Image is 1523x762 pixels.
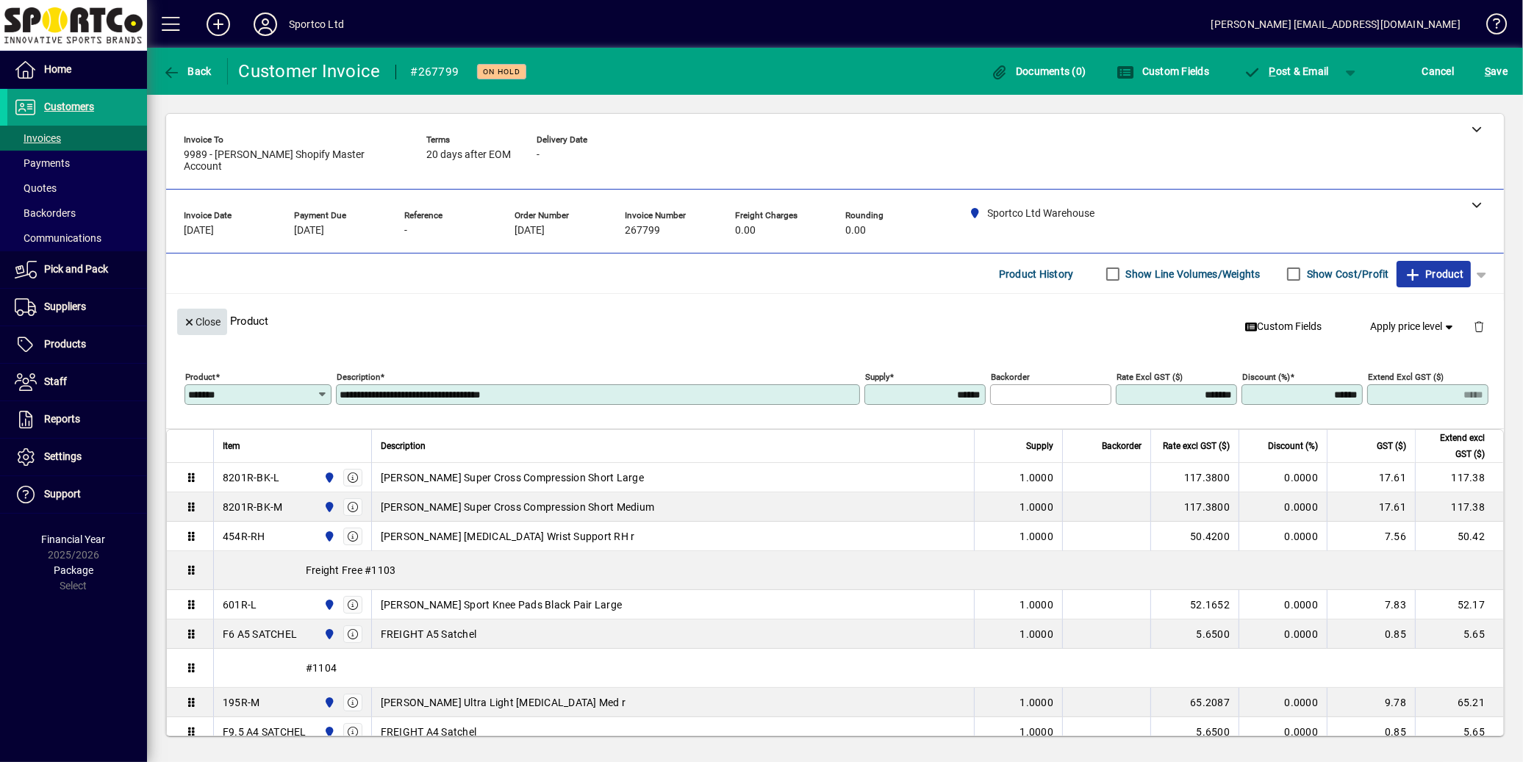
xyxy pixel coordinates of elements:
a: Staff [7,364,147,400]
span: 20 days after EOM [426,149,511,161]
a: Home [7,51,147,88]
button: Product [1397,261,1471,287]
span: Customers [44,101,94,112]
a: Products [7,326,147,363]
div: 5.6500 [1160,627,1230,641]
a: Reports [7,401,147,438]
div: #267799 [411,60,459,84]
span: Discount (%) [1268,438,1318,454]
td: 17.61 [1327,463,1415,492]
button: Apply price level [1365,314,1462,340]
span: 0.00 [735,225,756,237]
app-page-header-button: Delete [1461,320,1497,333]
button: Product History [993,261,1080,287]
mat-label: Rate excl GST ($) [1117,372,1183,382]
div: [PERSON_NAME] [EMAIL_ADDRESS][DOMAIN_NAME] [1211,12,1461,36]
app-page-header-button: Close [173,314,231,328]
span: P [1269,65,1276,77]
span: Pick and Pack [44,263,108,275]
button: Custom Fields [1239,314,1328,340]
span: Settings [44,450,82,462]
span: Apply price level [1371,319,1456,334]
a: Payments [7,151,147,176]
span: 9989 - [PERSON_NAME] Shopify Master Account [184,149,404,173]
div: 65.2087 [1160,695,1230,710]
span: [PERSON_NAME] Ultra Light [MEDICAL_DATA] Med r [381,695,626,710]
div: 117.3800 [1160,470,1230,485]
span: Custom Fields [1244,319,1322,334]
span: Reports [44,413,80,425]
span: Extend excl GST ($) [1425,430,1485,462]
div: 195R-M [223,695,260,710]
span: Rate excl GST ($) [1163,438,1230,454]
span: - [537,149,540,161]
span: Suppliers [44,301,86,312]
span: 1.0000 [1020,597,1054,612]
a: Settings [7,439,147,475]
button: Documents (0) [987,58,1090,85]
span: - [404,225,407,237]
span: Product History [999,262,1074,286]
span: Product [1404,262,1463,286]
span: Payments [15,157,70,169]
span: Description [381,438,426,454]
span: Item [223,438,240,454]
span: Cancel [1422,60,1455,83]
button: Back [159,58,215,85]
a: Invoices [7,126,147,151]
div: 52.1652 [1160,597,1230,612]
mat-label: Extend excl GST ($) [1368,372,1444,382]
mat-label: Discount (%) [1242,372,1290,382]
span: Home [44,63,71,75]
td: 7.56 [1327,522,1415,551]
td: 117.38 [1415,492,1503,522]
span: [PERSON_NAME] Super Cross Compression Short Large [381,470,644,485]
span: Quotes [15,182,57,194]
span: Sportco Ltd Warehouse [320,626,337,642]
div: 8201R-BK-M [223,500,283,514]
div: Sportco Ltd [289,12,344,36]
span: GST ($) [1377,438,1406,454]
span: Communications [15,232,101,244]
div: 8201R-BK-L [223,470,280,485]
span: Invoices [15,132,61,144]
span: 1.0000 [1020,695,1054,710]
a: Suppliers [7,289,147,326]
span: Sportco Ltd Warehouse [320,528,337,544]
td: 0.0000 [1239,492,1327,522]
span: Documents (0) [991,65,1086,77]
span: S [1485,65,1491,77]
span: On hold [483,67,520,76]
a: Pick and Pack [7,251,147,288]
td: 0.0000 [1239,619,1327,649]
span: Sportco Ltd Warehouse [320,499,337,515]
span: 1.0000 [1020,725,1054,739]
span: Custom Fields [1117,65,1209,77]
mat-label: Product [185,372,215,382]
label: Show Cost/Profit [1304,267,1389,281]
span: 0.00 [845,225,866,237]
span: [PERSON_NAME] Super Cross Compression Short Medium [381,500,655,514]
mat-label: Description [337,372,380,382]
span: Sportco Ltd Warehouse [320,470,337,486]
app-page-header-button: Back [147,58,228,85]
button: Close [177,309,227,335]
span: FREIGHT A5 Satchel [381,627,477,641]
div: 117.3800 [1160,500,1230,514]
div: 454R-RH [223,529,265,544]
td: 5.65 [1415,619,1503,649]
div: Customer Invoice [239,60,381,83]
td: 0.0000 [1239,463,1327,492]
span: Staff [44,375,67,387]
div: #1104 [214,649,1503,687]
mat-label: Supply [865,372,889,382]
td: 0.85 [1327,619,1415,649]
button: Add [195,11,242,37]
a: Quotes [7,176,147,201]
td: 17.61 [1327,492,1415,522]
span: Sportco Ltd Warehouse [320,597,337,613]
mat-label: Backorder [991,372,1030,382]
span: Close [183,310,221,334]
button: Save [1481,58,1511,85]
div: 601R-L [223,597,257,612]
